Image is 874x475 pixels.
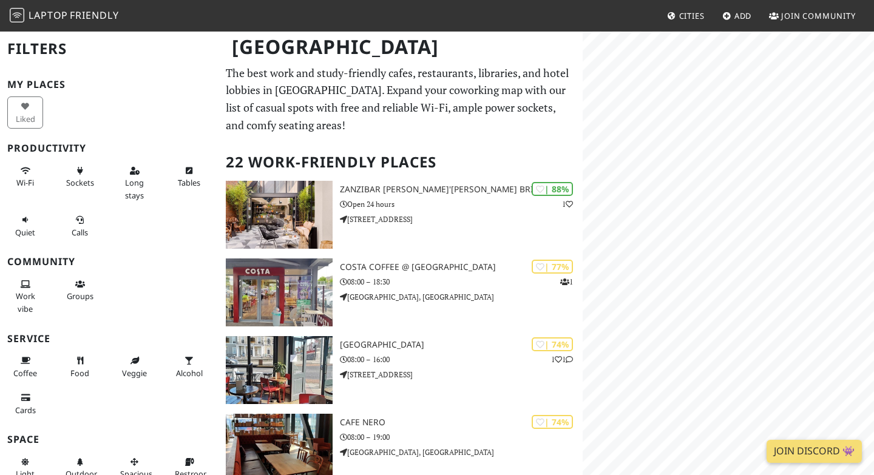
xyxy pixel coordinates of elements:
h3: My Places [7,79,211,90]
p: [STREET_ADDRESS] [340,369,583,380]
button: Groups [62,274,98,306]
a: Add [717,5,757,27]
span: Join Community [781,10,856,21]
button: Veggie [117,351,152,383]
span: Veggie [122,368,147,379]
p: [GEOGRAPHIC_DATA], [GEOGRAPHIC_DATA] [340,446,583,458]
button: Sockets [62,161,98,193]
button: Wi-Fi [7,161,43,193]
h3: Cafe Nero [340,417,583,428]
p: [STREET_ADDRESS] [340,214,583,225]
span: Quiet [15,227,35,238]
h3: Service [7,333,211,345]
h2: Filters [7,30,211,67]
a: Join Discord 👾 [767,440,862,463]
button: Work vibe [7,274,43,318]
span: Power sockets [66,177,94,188]
a: Grove Road Cafe | 74% 11 [GEOGRAPHIC_DATA] 08:00 – 16:00 [STREET_ADDRESS] [218,336,583,404]
img: Grove Road Cafe [226,336,333,404]
button: Tables [171,161,207,193]
button: Cards [7,388,43,420]
p: The best work and study-friendly cafes, restaurants, libraries, and hotel lobbies in [GEOGRAPHIC_... [226,64,575,134]
span: Credit cards [15,405,36,416]
button: Alcohol [171,351,207,383]
span: Work-friendly tables [178,177,200,188]
img: LaptopFriendly [10,8,24,22]
span: Group tables [67,291,93,302]
h3: Costa Coffee @ [GEOGRAPHIC_DATA] [340,262,583,272]
a: Cities [662,5,710,27]
p: Open 24 hours [340,198,583,210]
a: Zanzibar Locke, Ha'penny Bridge | 88% 1 Zanzibar [PERSON_NAME]'[PERSON_NAME] Bridge Open 24 hours... [218,181,583,249]
h3: Productivity [7,143,211,154]
p: 08:00 – 19:00 [340,431,583,443]
p: 1 1 [551,354,573,365]
span: Coffee [13,368,37,379]
span: Alcohol [176,368,203,379]
span: Video/audio calls [72,227,88,238]
span: Food [70,368,89,379]
button: Calls [62,210,98,242]
div: | 88% [532,182,573,196]
h1: [GEOGRAPHIC_DATA] [222,30,580,64]
h3: Zanzibar [PERSON_NAME]'[PERSON_NAME] Bridge [340,184,583,195]
span: Friendly [70,8,118,22]
a: Costa Coffee @ Park Pointe | 77% 1 Costa Coffee @ [GEOGRAPHIC_DATA] 08:00 – 18:30 [GEOGRAPHIC_DAT... [218,258,583,326]
h2: 22 Work-Friendly Places [226,144,575,181]
h3: [GEOGRAPHIC_DATA] [340,340,583,350]
button: Coffee [7,351,43,383]
h3: Community [7,256,211,268]
div: | 77% [532,260,573,274]
h3: Space [7,434,211,445]
div: | 74% [532,415,573,429]
p: 1 [562,198,573,210]
span: People working [16,291,35,314]
button: Long stays [117,161,152,205]
span: Laptop [29,8,68,22]
p: 08:00 – 16:00 [340,354,583,365]
span: Cities [679,10,705,21]
img: Zanzibar Locke, Ha'penny Bridge [226,181,333,249]
p: [GEOGRAPHIC_DATA], [GEOGRAPHIC_DATA] [340,291,583,303]
a: Join Community [764,5,861,27]
span: Add [734,10,752,21]
p: 1 [560,276,573,288]
p: 08:00 – 18:30 [340,276,583,288]
span: Long stays [125,177,144,200]
button: Quiet [7,210,43,242]
button: Food [62,351,98,383]
div: | 74% [532,337,573,351]
span: Stable Wi-Fi [16,177,34,188]
img: Costa Coffee @ Park Pointe [226,258,333,326]
a: LaptopFriendly LaptopFriendly [10,5,119,27]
